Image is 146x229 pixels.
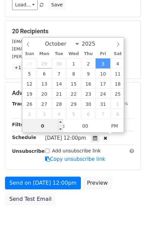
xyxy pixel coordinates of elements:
span: Thu [81,52,96,56]
span: October 15, 2025 [66,79,81,89]
span: Sun [22,52,37,56]
a: Send Test Email [5,193,56,205]
span: October 16, 2025 [81,79,96,89]
span: Tue [51,52,66,56]
span: October 23, 2025 [81,89,96,99]
span: October 11, 2025 [110,68,125,79]
span: October 24, 2025 [96,89,110,99]
span: September 28, 2025 [22,58,37,68]
input: Year [80,41,104,47]
span: October 22, 2025 [66,89,81,99]
span: October 17, 2025 [96,79,110,89]
small: [EMAIL_ADDRESS][DOMAIN_NAME] [12,46,87,51]
span: October 6, 2025 [37,68,51,79]
span: October 29, 2025 [66,99,81,109]
span: October 3, 2025 [96,58,110,68]
span: November 4, 2025 [51,109,66,119]
a: Send on [DATE] 12:00pm [5,177,81,189]
span: : [63,119,65,133]
small: [PERSON_NAME][EMAIL_ADDRESS][DOMAIN_NAME] [12,54,122,59]
span: October 1, 2025 [66,58,81,68]
span: October 26, 2025 [22,99,37,109]
h5: 20 Recipients [12,28,134,35]
label: Add unsubscribe link [52,147,101,154]
span: October 9, 2025 [81,68,96,79]
span: October 10, 2025 [96,68,110,79]
span: Wed [66,52,81,56]
span: November 5, 2025 [66,109,81,119]
span: October 8, 2025 [66,68,81,79]
span: November 6, 2025 [81,109,96,119]
span: October 12, 2025 [22,79,37,89]
a: +17 more [12,63,40,72]
a: Preview [83,177,112,189]
span: October 31, 2025 [96,99,110,109]
strong: Tracking [12,101,34,106]
span: October 20, 2025 [37,89,51,99]
span: October 30, 2025 [81,99,96,109]
a: Copy unsubscribe link [45,156,105,162]
span: November 2, 2025 [22,109,37,119]
span: October 5, 2025 [22,68,37,79]
span: October 27, 2025 [37,99,51,109]
h5: Advanced [12,89,134,97]
span: Fri [96,52,110,56]
small: [EMAIL_ADDRESS][DOMAIN_NAME] [12,39,87,44]
strong: Unsubscribe [12,148,45,154]
input: Hour [22,119,63,133]
span: October 2, 2025 [81,58,96,68]
span: October 25, 2025 [110,89,125,99]
span: October 14, 2025 [51,79,66,89]
strong: Filters [12,122,29,127]
span: October 4, 2025 [110,58,125,68]
strong: Schedule [12,135,36,140]
span: Sat [110,52,125,56]
span: November 1, 2025 [110,99,125,109]
span: October 21, 2025 [51,89,66,99]
span: October 19, 2025 [22,89,37,99]
input: Minute [65,119,106,133]
span: October 13, 2025 [37,79,51,89]
span: November 8, 2025 [110,109,125,119]
span: September 30, 2025 [51,58,66,68]
span: November 7, 2025 [96,109,110,119]
span: Mon [37,52,51,56]
span: September 29, 2025 [37,58,51,68]
span: October 28, 2025 [51,99,66,109]
span: [DATE] 12:00pm [45,135,86,141]
span: November 3, 2025 [37,109,51,119]
span: October 18, 2025 [110,79,125,89]
span: Click to toggle [106,119,124,133]
iframe: Chat Widget [113,197,146,229]
span: October 7, 2025 [51,68,66,79]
